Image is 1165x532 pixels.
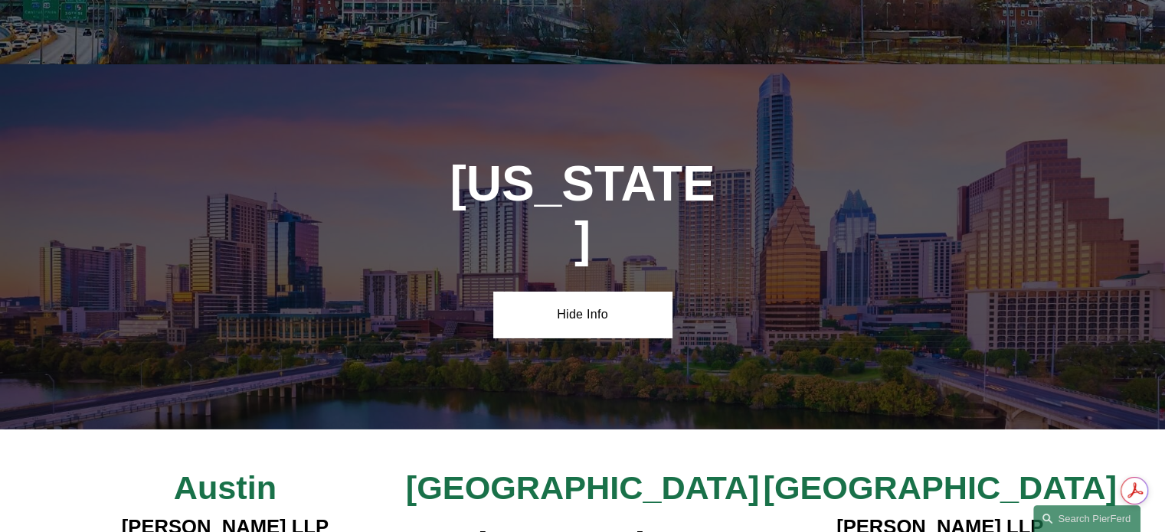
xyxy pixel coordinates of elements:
a: Search this site [1033,505,1140,532]
span: [GEOGRAPHIC_DATA] [406,469,759,506]
h1: [US_STATE] [449,156,717,268]
span: [GEOGRAPHIC_DATA] [763,469,1116,506]
a: Hide Info [493,292,672,338]
span: Austin [174,469,277,506]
